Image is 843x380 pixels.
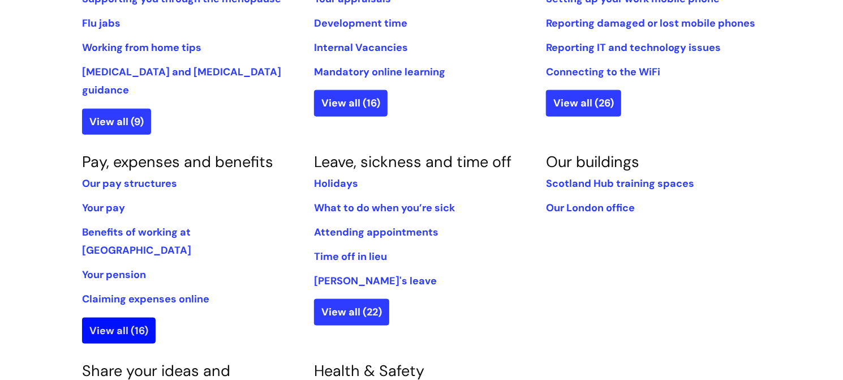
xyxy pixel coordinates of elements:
a: Flu jabs [82,16,121,30]
a: View all (9) [82,109,151,135]
a: Our pay structures [82,177,177,190]
a: Holidays [314,177,358,190]
a: Claiming expenses online [82,292,209,306]
a: Our London office [546,201,635,215]
a: Working from home tips [82,41,201,54]
a: Connecting to the WiFi [546,65,660,79]
a: [MEDICAL_DATA] and [MEDICAL_DATA] guidance [82,65,281,97]
a: [PERSON_NAME]'s leave [314,274,437,288]
a: What to do when you’re sick [314,201,455,215]
a: Reporting IT and technology issues [546,41,721,54]
a: Your pension [82,268,146,281]
a: Pay, expenses and benefits [82,152,273,172]
a: View all (22) [314,299,389,325]
a: Scotland Hub training spaces [546,177,694,190]
a: Time off in lieu [314,250,387,263]
a: Leave, sickness and time off [314,152,511,172]
a: View all (16) [314,90,388,116]
a: Attending appointments [314,225,438,239]
a: Mandatory online learning [314,65,445,79]
a: View all (16) [82,318,156,344]
a: Development time [314,16,407,30]
a: Your pay [82,201,125,215]
a: View all (26) [546,90,621,116]
a: Our buildings [546,152,639,172]
a: Internal Vacancies [314,41,408,54]
a: Reporting damaged or lost mobile phones [546,16,755,30]
a: Benefits of working at [GEOGRAPHIC_DATA] [82,225,191,257]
